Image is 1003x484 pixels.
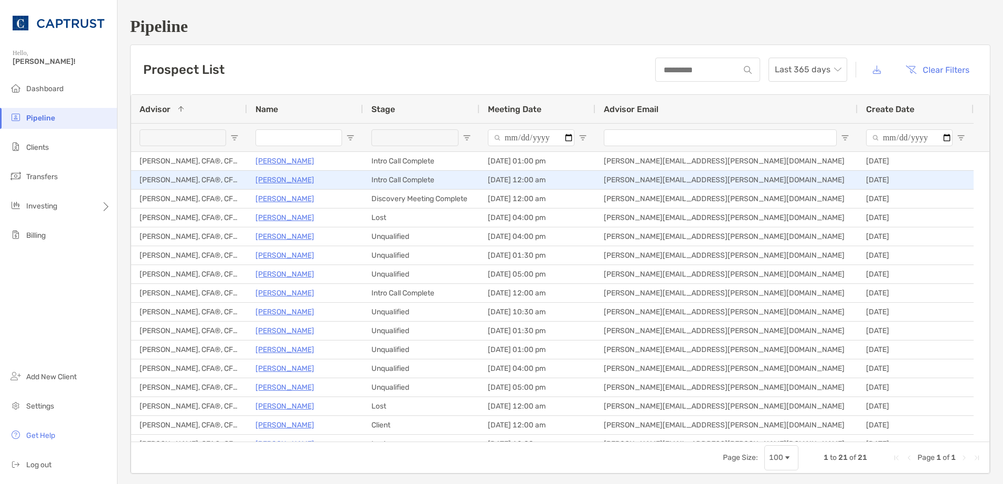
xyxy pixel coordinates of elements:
[363,397,479,415] div: Lost
[905,454,913,462] div: Previous Page
[858,453,867,462] span: 21
[255,400,314,413] a: [PERSON_NAME]
[479,378,595,397] div: [DATE] 05:00 pm
[463,134,471,142] button: Open Filter Menu
[255,211,314,224] p: [PERSON_NAME]
[363,340,479,359] div: Unqualified
[973,454,981,462] div: Last Page
[131,208,247,227] div: [PERSON_NAME], CFA®, CFP®
[595,435,858,453] div: [PERSON_NAME][EMAIL_ADDRESS][PERSON_NAME][DOMAIN_NAME]
[363,208,479,227] div: Lost
[479,322,595,340] div: [DATE] 01:30 pm
[595,340,858,359] div: [PERSON_NAME][EMAIL_ADDRESS][PERSON_NAME][DOMAIN_NAME]
[595,378,858,397] div: [PERSON_NAME][EMAIL_ADDRESS][PERSON_NAME][DOMAIN_NAME]
[131,435,247,453] div: [PERSON_NAME], CFA®, CFP®
[255,230,314,243] p: [PERSON_NAME]
[595,152,858,170] div: [PERSON_NAME][EMAIL_ADDRESS][PERSON_NAME][DOMAIN_NAME]
[830,453,837,462] span: to
[479,152,595,170] div: [DATE] 01:00 pm
[26,231,46,240] span: Billing
[255,305,314,318] a: [PERSON_NAME]
[479,284,595,302] div: [DATE] 12:00 am
[255,173,314,186] a: [PERSON_NAME]
[363,246,479,265] div: Unqualified
[579,134,587,142] button: Open Filter Menu
[131,397,247,415] div: [PERSON_NAME], CFA®, CFP®
[363,284,479,302] div: Intro Call Complete
[604,104,658,114] span: Advisor Email
[255,437,314,450] p: [PERSON_NAME]
[131,340,247,359] div: [PERSON_NAME], CFA®, CFP®
[255,419,314,432] p: [PERSON_NAME]
[858,378,974,397] div: [DATE]
[479,190,595,208] div: [DATE] 12:00 am
[595,397,858,415] div: [PERSON_NAME][EMAIL_ADDRESS][PERSON_NAME][DOMAIN_NAME]
[858,152,974,170] div: [DATE]
[26,372,77,381] span: Add New Client
[479,435,595,453] div: [DATE] 12:00 am
[898,58,977,81] button: Clear Filters
[849,453,856,462] span: of
[255,104,278,114] span: Name
[936,453,941,462] span: 1
[131,416,247,434] div: [PERSON_NAME], CFA®, CFP®
[131,265,247,283] div: [PERSON_NAME], CFA®, CFP®
[131,378,247,397] div: [PERSON_NAME], CFA®, CFP®
[363,435,479,453] div: Lost
[26,114,55,123] span: Pipeline
[595,208,858,227] div: [PERSON_NAME][EMAIL_ADDRESS][PERSON_NAME][DOMAIN_NAME]
[723,453,758,462] div: Page Size:
[26,402,54,411] span: Settings
[26,460,51,469] span: Log out
[255,324,314,337] a: [PERSON_NAME]
[595,303,858,321] div: [PERSON_NAME][EMAIL_ADDRESS][PERSON_NAME][DOMAIN_NAME]
[131,303,247,321] div: [PERSON_NAME], CFA®, CFP®
[764,445,798,470] div: Page Size
[9,111,22,124] img: pipeline icon
[26,202,57,211] span: Investing
[744,66,752,74] img: input icon
[26,143,49,152] span: Clients
[892,454,901,462] div: First Page
[824,453,828,462] span: 1
[479,227,595,246] div: [DATE] 04:00 pm
[858,246,974,265] div: [DATE]
[595,322,858,340] div: [PERSON_NAME][EMAIL_ADDRESS][PERSON_NAME][DOMAIN_NAME]
[775,58,841,81] span: Last 365 days
[255,381,314,394] p: [PERSON_NAME]
[26,172,58,181] span: Transfers
[363,359,479,378] div: Unqualified
[858,397,974,415] div: [DATE]
[255,268,314,281] a: [PERSON_NAME]
[595,190,858,208] div: [PERSON_NAME][EMAIL_ADDRESS][PERSON_NAME][DOMAIN_NAME]
[479,359,595,378] div: [DATE] 04:00 pm
[488,129,574,146] input: Meeting Date Filter Input
[479,340,595,359] div: [DATE] 01:00 pm
[255,155,314,168] a: [PERSON_NAME]
[858,322,974,340] div: [DATE]
[363,171,479,189] div: Intro Call Complete
[255,249,314,262] a: [PERSON_NAME]
[604,129,837,146] input: Advisor Email Filter Input
[858,359,974,378] div: [DATE]
[595,246,858,265] div: [PERSON_NAME][EMAIL_ADDRESS][PERSON_NAME][DOMAIN_NAME]
[371,104,395,114] span: Stage
[131,227,247,246] div: [PERSON_NAME], CFA®, CFP®
[595,227,858,246] div: [PERSON_NAME][EMAIL_ADDRESS][PERSON_NAME][DOMAIN_NAME]
[858,265,974,283] div: [DATE]
[13,57,111,66] span: [PERSON_NAME]!
[9,140,22,153] img: clients icon
[858,340,974,359] div: [DATE]
[9,458,22,470] img: logout icon
[363,378,479,397] div: Unqualified
[595,284,858,302] div: [PERSON_NAME][EMAIL_ADDRESS][PERSON_NAME][DOMAIN_NAME]
[131,284,247,302] div: [PERSON_NAME], CFA®, CFP®
[131,152,247,170] div: [PERSON_NAME], CFA®, CFP®
[595,171,858,189] div: [PERSON_NAME][EMAIL_ADDRESS][PERSON_NAME][DOMAIN_NAME]
[255,362,314,375] a: [PERSON_NAME]
[479,208,595,227] div: [DATE] 04:00 pm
